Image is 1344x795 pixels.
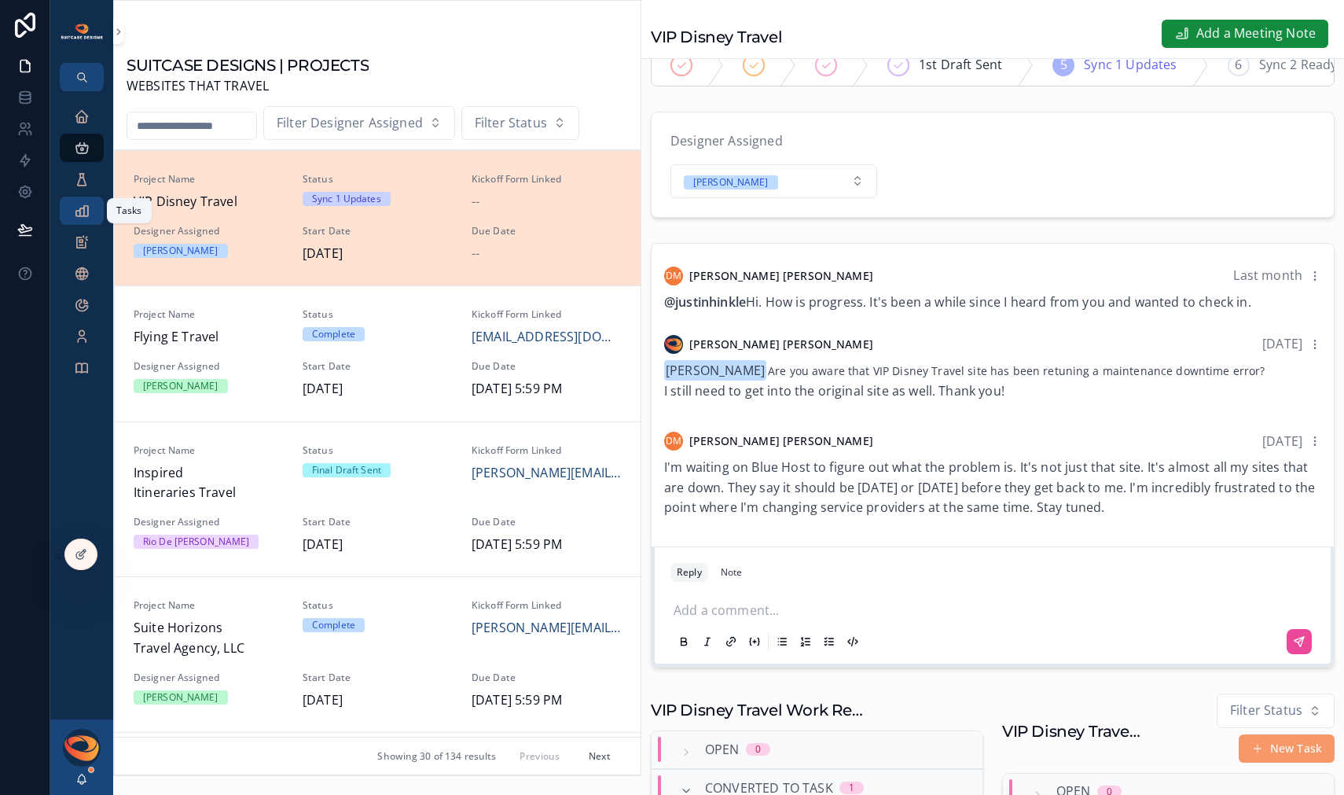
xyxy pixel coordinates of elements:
[664,293,746,311] strong: @justinhinkle
[312,463,381,477] div: Final Draft Sent
[1233,267,1302,284] span: Last month
[472,173,622,186] span: Kickoff Form Linked
[1239,734,1335,763] button: New Task
[134,618,284,658] span: Suite Horizons Travel Agency, LLC
[472,672,622,684] span: Due Date
[303,308,453,321] span: Status
[134,444,284,457] span: Project Name
[705,740,740,760] span: Open
[312,327,355,341] div: Complete
[1262,432,1302,450] span: [DATE]
[1259,55,1338,75] span: Sync 2 Ready
[664,381,1321,400] p: I still need to get into the original site as well. Thank you!
[303,444,453,457] span: Status
[127,76,369,97] span: WEBSITES THAT TRAVEL
[1230,701,1302,721] span: Filter Status
[303,535,453,555] span: [DATE]
[472,360,622,373] span: Due Date
[134,599,284,612] span: Project Name
[472,225,622,237] span: Due Date
[1235,55,1242,75] span: 6
[1217,694,1335,728] button: Select Button
[143,244,218,258] div: [PERSON_NAME]
[664,360,766,381] span: [PERSON_NAME]
[303,690,453,711] span: [DATE]
[115,576,641,732] a: Project NameSuite Horizons Travel Agency, LLCStatusCompleteKickoff Form Linked[PERSON_NAME][EMAIL...
[721,566,742,579] div: Note
[1002,720,1144,742] h1: VIP Disney Travel Tasks
[919,55,1002,75] span: 1st Draft Sent
[670,563,708,582] button: Reply
[849,782,854,794] div: 1
[472,192,479,212] span: --
[263,106,455,141] button: Select Button
[651,26,782,48] h1: VIP Disney Travel
[666,435,681,447] span: DM
[116,204,142,217] div: Tasks
[670,132,783,149] span: Designer Assigned
[472,535,622,555] span: [DATE] 5:59 PM
[143,690,218,705] div: [PERSON_NAME]
[578,744,622,768] button: Next
[312,618,355,632] div: Complete
[472,244,479,264] span: --
[1262,335,1302,352] span: [DATE]
[115,421,641,577] a: Project NameInspired Itineraries TravelStatusFinal Draft SentKickoff Form Linked[PERSON_NAME][EMA...
[689,337,873,352] span: [PERSON_NAME] [PERSON_NAME]
[651,699,865,721] h1: VIP Disney Travel Work Requests
[303,672,453,684] span: Start Date
[461,106,579,141] button: Select Button
[472,599,622,612] span: Kickoff Form Linked
[689,433,873,449] span: [PERSON_NAME] [PERSON_NAME]
[666,270,681,282] span: DM
[1060,55,1067,75] span: 5
[1162,20,1328,48] button: Add a Meeting Note
[303,173,453,186] span: Status
[134,327,284,348] span: Flying E Travel
[115,150,641,285] a: Project NameVIP Disney TravelStatusSync 1 UpdatesKickoff Form Linked--Designer Assigned[PERSON_NA...
[277,113,423,134] span: Filter Designer Assigned
[134,672,284,684] span: Designer Assigned
[472,308,622,321] span: Kickoff Form Linked
[134,173,284,186] span: Project Name
[475,113,547,134] span: Filter Status
[143,379,218,393] div: [PERSON_NAME]
[303,599,453,612] span: Status
[693,175,769,190] div: [PERSON_NAME]
[1084,55,1177,75] span: Sync 1 Updates
[1196,24,1316,44] span: Add a Meeting Note
[134,192,284,212] span: VIP Disney Travel
[143,535,249,549] div: Rio De [PERSON_NAME]
[127,54,369,76] h1: SUITCASE DESIGNS | PROJECTS
[134,463,284,503] span: Inspired Itineraries Travel
[472,327,622,348] a: [EMAIL_ADDRESS][DOMAIN_NAME]
[472,379,622,399] span: [DATE] 5:59 PM
[115,285,641,421] a: Project NameFlying E TravelStatusCompleteKickoff Form Linked[EMAIL_ADDRESS][DOMAIN_NAME]Designer ...
[134,360,284,373] span: Designer Assigned
[377,750,496,763] span: Showing 30 of 134 results
[134,308,284,321] span: Project Name
[303,516,453,528] span: Start Date
[312,192,381,206] div: Sync 1 Updates
[472,516,622,528] span: Due Date
[714,563,748,582] button: Note
[60,23,104,40] img: App logo
[689,268,873,284] span: [PERSON_NAME] [PERSON_NAME]
[134,516,284,528] span: Designer Assigned
[664,361,1321,400] div: Are you aware that VIP Disney Travel site has been retuning a maintenance downtime error?
[664,458,1315,516] span: I'm waiting on Blue Host to figure out what the problem is. It's not just that site. It's almost ...
[303,360,453,373] span: Start Date
[303,244,453,264] span: [DATE]
[472,618,622,639] a: [PERSON_NAME][EMAIL_ADDRESS][DOMAIN_NAME]
[664,293,1251,311] span: Hi. How is progress. It's been a while since I heard from you and wanted to check in.
[303,225,453,237] span: Start Date
[134,225,284,237] span: Designer Assigned
[472,690,622,711] span: [DATE] 5:59 PM
[50,91,113,403] div: scrollable content
[303,379,453,399] span: [DATE]
[472,463,622,484] a: [PERSON_NAME][EMAIL_ADDRESS][DOMAIN_NAME]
